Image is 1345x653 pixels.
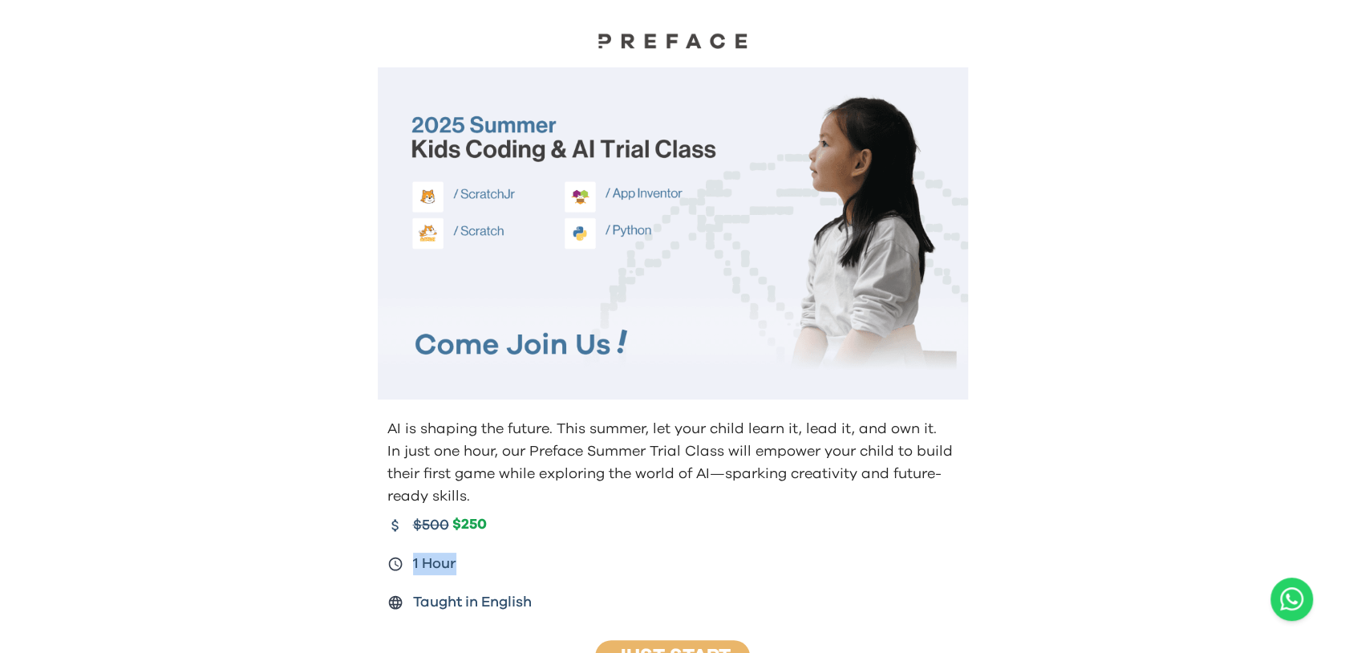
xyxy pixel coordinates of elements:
img: Kids learning to code [378,67,968,400]
span: $250 [452,516,487,534]
a: Preface Logo [593,32,753,55]
button: Open WhatsApp chat [1270,578,1313,621]
span: 1 Hour [413,553,456,575]
span: Taught in English [413,591,532,614]
p: In just one hour, our Preface Summer Trial Class will empower your child to build their first gam... [387,440,962,508]
p: AI is shaping the future. This summer, let your child learn it, lead it, and own it. [387,418,962,440]
img: Preface Logo [593,32,753,49]
span: $500 [413,514,449,537]
a: Chat with us on WhatsApp [1270,578,1313,621]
